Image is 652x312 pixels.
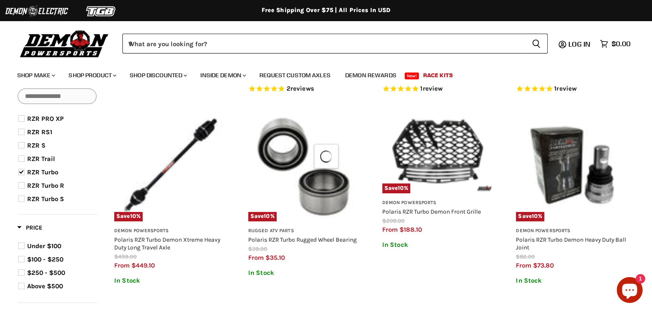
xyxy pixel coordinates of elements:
[27,242,61,250] span: Under $100
[27,155,55,163] span: RZR Trail
[114,109,227,221] a: Polaris RZR Turbo Demon Xtreme Heavy Duty Long Travel AxleSave10%
[114,212,143,221] span: Save %
[27,142,46,149] span: RZR S
[382,208,481,215] a: Polaris RZR Turbo Demon Front Grille
[248,254,264,262] span: from
[420,85,443,92] span: 1 reviews
[516,109,628,221] img: Polaris RZR Turbo Demon Heavy Duty Ball Joint
[248,212,277,221] span: Save %
[131,262,155,269] span: $449.10
[248,228,361,234] h3: Rugged ATV Parts
[611,40,630,48] span: $0.00
[130,213,136,219] span: 10
[17,224,42,231] span: Price
[287,85,314,92] span: 2 reviews
[248,109,361,221] a: Polaris RZR Turbo Rugged Wheel BearingSave10%
[399,226,422,233] span: $188.10
[565,40,596,48] a: Log in
[382,241,495,249] p: In Stock
[525,34,548,54] button: Search
[382,109,495,193] a: Polaris RZR Turbo Demon Front GrilleSave10%
[27,115,64,123] span: RZR PRO XP
[568,40,590,48] span: Log in
[596,38,635,50] a: $0.00
[516,109,628,221] a: Polaris RZR Turbo Demon Heavy Duty Ball JointSave10%
[194,66,251,84] a: Inside Demon
[114,109,227,221] img: Polaris RZR Turbo Demon Xtreme Heavy Duty Long Travel Axle
[339,66,403,84] a: Demon Rewards
[516,262,531,269] span: from
[248,236,357,243] a: Polaris RZR Turbo Rugged Wheel Bearing
[69,3,134,19] img: TGB Logo 2
[123,66,192,84] a: Shop Discounted
[27,282,63,290] span: Above $500
[27,182,64,189] span: RZR Turbo R
[516,277,628,284] p: In Stock
[516,85,628,94] span: Rated 5.0 out of 5 stars 1 reviews
[18,88,97,104] input: Search Options
[11,66,60,84] a: Shop Make
[248,109,361,221] img: Polaris RZR Turbo Rugged Wheel Bearing
[62,66,122,84] a: Shop Product
[248,246,267,252] span: $39.00
[382,226,398,233] span: from
[422,85,443,92] span: review
[405,72,419,79] span: New!
[556,85,577,92] span: review
[516,212,544,221] span: Save %
[122,34,548,54] form: Product
[264,213,270,219] span: 10
[114,228,227,234] h3: Demon Powersports
[27,128,52,136] span: RZR RS1
[11,63,628,84] ul: Main menu
[382,217,405,224] span: $209.00
[253,66,337,84] a: Request Custom Axles
[382,109,495,193] img: Polaris RZR Turbo Demon Front Grille
[114,253,137,260] span: $499.00
[114,262,130,269] span: from
[516,253,535,260] span: $82.00
[382,183,411,193] span: Save %
[554,85,577,92] span: 1 reviews
[614,277,645,305] inbox-online-store-chat: Shopify online store chat
[17,224,42,234] button: Filter by Price
[114,277,227,284] p: In Stock
[532,213,538,219] span: 10
[382,85,495,94] span: Rated 5.0 out of 5 stars 1 reviews
[516,228,628,234] h3: Demon Powersports
[265,254,285,262] span: $35.10
[27,195,64,203] span: RZR Turbo S
[122,34,525,54] input: When autocomplete results are available use up and down arrows to review and enter to select
[4,3,69,19] img: Demon Electric Logo 2
[27,255,63,263] span: $100 - $250
[398,185,404,191] span: 10
[290,85,314,92] span: reviews
[248,85,361,94] span: Rated 5.0 out of 5 stars 2 reviews
[533,262,554,269] span: $73.80
[114,236,220,251] a: Polaris RZR Turbo Demon Xtreme Heavy Duty Long Travel Axle
[17,28,112,59] img: Demon Powersports
[248,269,361,277] p: In Stock
[382,200,495,206] h3: Demon Powersports
[27,168,58,176] span: RZR Turbo
[516,236,626,251] a: Polaris RZR Turbo Demon Heavy Duty Ball Joint
[27,269,65,277] span: $250 - $500
[417,66,459,84] a: Race Kits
